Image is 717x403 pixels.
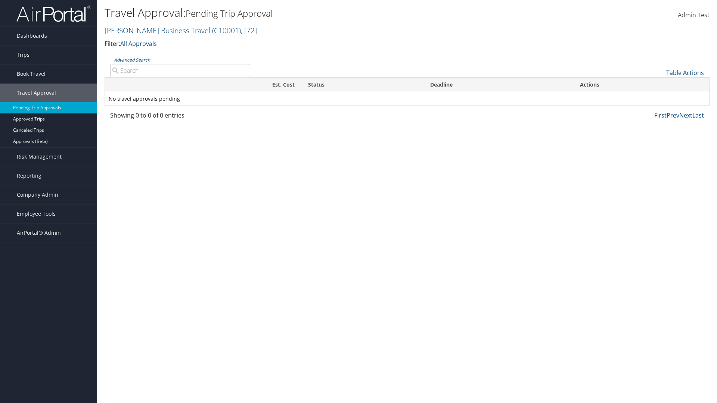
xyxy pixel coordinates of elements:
p: Filter: [105,39,508,49]
span: Travel Approval [17,84,56,102]
th: Est. Cost: activate to sort column ascending [152,78,301,92]
a: Table Actions [666,69,704,77]
img: airportal-logo.png [16,5,91,22]
a: [PERSON_NAME] Business Travel [105,25,257,35]
span: Risk Management [17,147,62,166]
span: Book Travel [17,65,46,83]
span: Reporting [17,166,41,185]
input: Advanced Search [110,64,250,77]
div: Showing 0 to 0 of 0 entries [110,111,250,124]
span: Dashboards [17,26,47,45]
a: Last [692,111,704,119]
th: Deadline: activate to sort column descending [423,78,573,92]
span: Employee Tools [17,204,56,223]
a: First [654,111,667,119]
span: Trips [17,46,30,64]
th: Status: activate to sort column ascending [301,78,423,92]
a: All Approvals [120,40,157,48]
h1: Travel Approval: [105,5,508,21]
a: Advanced Search [114,57,150,63]
a: Next [679,111,692,119]
span: ( C10001 ) [212,25,241,35]
th: Actions [573,78,709,92]
a: Prev [667,111,679,119]
span: Company Admin [17,185,58,204]
span: AirPortal® Admin [17,224,61,242]
a: Admin Test [678,4,710,27]
span: Admin Test [678,11,710,19]
small: Pending Trip Approval [186,7,273,19]
span: , [ 72 ] [241,25,257,35]
td: No travel approvals pending [105,92,709,106]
